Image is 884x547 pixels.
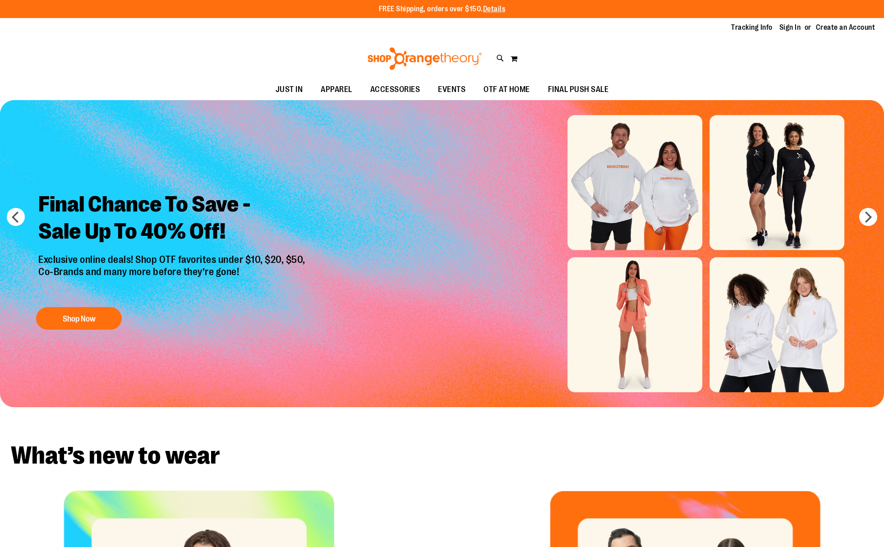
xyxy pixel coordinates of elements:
span: FINAL PUSH SALE [548,79,609,100]
h2: What’s new to wear [11,443,873,468]
p: FREE Shipping, orders over $150. [379,4,506,14]
button: Shop Now [36,307,122,330]
a: Create an Account [816,23,875,32]
button: next [859,208,877,226]
p: Exclusive online deals! Shop OTF favorites under $10, $20, $50, Co-Brands and many more before th... [32,254,314,298]
span: OTF AT HOME [483,79,530,100]
img: Shop Orangetheory [366,47,483,70]
a: Tracking Info [731,23,773,32]
h2: Final Chance To Save - Sale Up To 40% Off! [32,184,314,254]
span: JUST IN [276,79,303,100]
a: Final Chance To Save -Sale Up To 40% Off! Exclusive online deals! Shop OTF favorites under $10, $... [32,184,314,334]
a: Details [483,5,506,13]
span: EVENTS [438,79,465,100]
a: Sign In [779,23,801,32]
button: prev [7,208,25,226]
span: ACCESSORIES [370,79,420,100]
span: APPAREL [321,79,352,100]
